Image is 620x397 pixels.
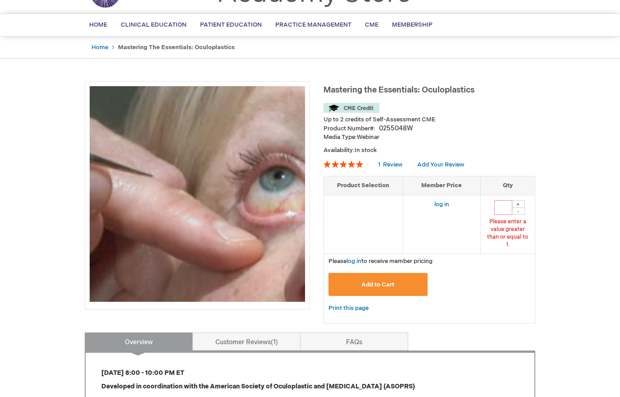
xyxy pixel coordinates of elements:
[324,125,375,132] strong: Product Number
[392,21,433,28] span: Membership
[300,332,408,351] a: FAQs
[365,21,378,28] span: CME
[121,21,187,28] span: Clinical Education
[324,134,357,141] strong: Media Type:
[328,303,369,314] a: Print this page
[378,161,380,168] span: 1
[324,161,363,168] div: 100%
[346,258,361,265] a: log in
[118,44,235,51] strong: Mastering the Essentials: Oculoplastics
[101,369,184,377] strong: [DATE] 8:00 - 10:00 PM ET
[328,273,428,296] button: Add to Cart
[434,201,449,208] a: log in
[511,200,525,208] div: +
[378,161,404,168] a: 1 Review
[89,21,107,28] span: Home
[271,338,278,346] span: 1
[324,176,403,195] th: Product Selection
[511,208,525,215] div: -
[324,103,379,113] img: CME Credit
[324,133,535,142] p: Webinar
[192,332,301,351] a: Customer Reviews1
[85,332,193,351] a: Overview
[355,147,377,154] span: In stock
[403,176,480,195] th: Member Price
[485,218,530,249] div: Please enter a value greater than or equal to 1.
[324,115,535,124] li: Up to 2 credits of Self-Assessment CME
[324,85,474,95] span: Mastering the Essentials: Oculoplastics
[361,281,394,288] span: Add to Cart
[417,161,464,168] a: Add Your Review
[383,161,402,168] span: Review
[379,124,413,133] div: 0255048W
[91,44,108,51] a: Home
[494,200,512,215] input: Qty
[200,21,262,28] span: Patient Education
[90,86,305,302] img: Mastering the Essentials: Oculoplastics
[275,21,351,28] span: Practice Management
[328,258,433,265] span: Please to receive member pricing
[480,176,535,195] th: Qty
[324,146,535,155] p: Availability:
[101,383,415,390] strong: Developed in coordination with the American Society of Oculoplastic and [MEDICAL_DATA] (ASOPRS)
